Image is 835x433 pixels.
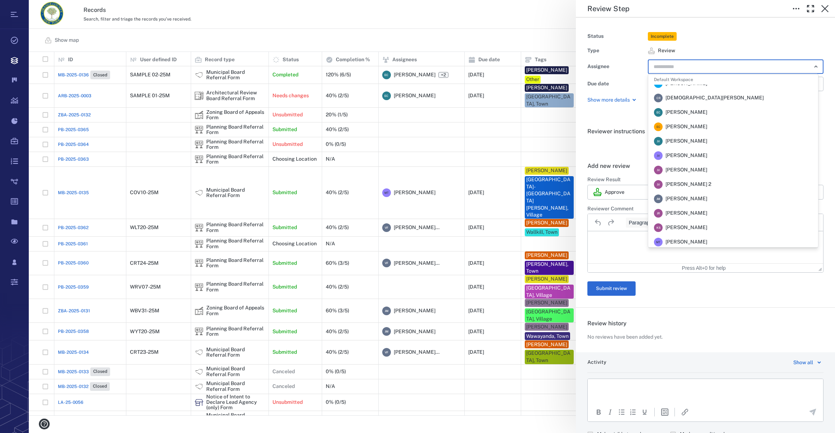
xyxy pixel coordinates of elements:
li: Default Workspace [648,74,818,85]
span: . [587,142,589,149]
button: Undo [592,218,604,228]
span: [PERSON_NAME] [665,166,707,174]
button: Toggle Fullscreen [803,1,818,16]
button: Send the comment [808,408,817,416]
button: Submit review [587,281,636,296]
div: Type [587,46,645,56]
button: Bold [594,408,603,416]
div: J V [654,151,663,160]
button: Italic [606,408,614,416]
span: [PERSON_NAME] [665,123,707,130]
div: Press the Up and Down arrow keys to resize the editor. [818,265,822,271]
div: J V [654,180,663,189]
h6: Reviewer instructions [587,127,823,136]
div: C C [654,79,663,88]
p: Show more details [587,97,630,104]
span: Help [16,5,31,12]
h5: Review Step [587,4,629,13]
button: Block Paragraph [626,218,673,228]
span: [PERSON_NAME] [665,138,707,145]
button: Insert template [660,408,669,416]
h6: Reviewer Comment [587,205,823,213]
button: Underline [640,408,649,416]
div: K S [654,223,663,232]
span: Review [658,47,675,54]
div: J V [654,166,663,174]
iframe: Rich Text Area [588,379,823,402]
span: [PERSON_NAME] [665,224,707,231]
div: C R [654,94,663,102]
div: Due date [587,79,645,89]
button: Close [818,1,832,16]
iframe: Rich Text Area [588,231,823,263]
div: E C [654,108,663,117]
span: [PERSON_NAME] [665,195,707,202]
span: Paragraph [629,220,664,226]
span: [PERSON_NAME] [665,152,707,159]
h6: Review history [587,319,823,328]
span: [DEMOGRAPHIC_DATA][PERSON_NAME] [665,94,764,102]
span: [PERSON_NAME] [665,80,707,87]
div: J V [654,137,663,146]
div: J R [654,209,663,218]
span: [PERSON_NAME] 2 [665,181,711,188]
div: Press Alt+0 for help [666,265,742,271]
span: [PERSON_NAME] [665,109,707,116]
span: Incomplete [649,34,675,40]
button: Insert/edit link [681,408,689,416]
div: Status [587,31,645,41]
button: Redo [605,218,617,228]
span: [PERSON_NAME] [665,238,707,246]
span: [PERSON_NAME] [665,210,707,217]
div: Numbered list [629,408,637,416]
button: Close [811,62,821,72]
p: Approve [605,189,624,196]
div: M T [654,238,663,246]
div: Assignee [587,62,645,72]
div: J M [654,195,663,203]
h6: Add new review [587,162,823,170]
button: Toggle to Edit Boxes [789,1,803,16]
div: Bullet list [617,408,626,416]
h6: Activity [587,359,606,366]
p: No reviews have been added yet. [587,334,663,341]
div: E C [654,122,663,131]
div: Show all [793,358,813,367]
h6: Review Result [587,176,823,183]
